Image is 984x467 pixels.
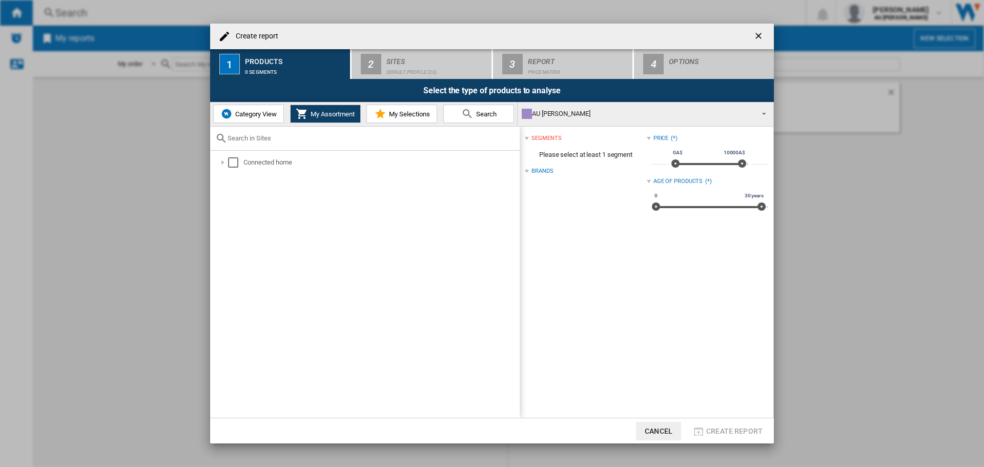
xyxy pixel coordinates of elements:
[531,134,561,143] div: segments
[228,157,243,168] md-checkbox: Select
[528,53,629,64] div: Report
[689,422,766,440] button: Create report
[243,157,518,168] div: Connected home
[634,49,774,79] button: 4 Options
[643,54,664,74] div: 4
[636,422,681,440] button: Cancel
[528,64,629,75] div: Price Matrix
[531,167,553,175] div: Brands
[213,105,284,123] button: Category View
[653,177,703,186] div: Age of products
[210,49,351,79] button: 1 Products 0 segments
[443,105,514,123] button: Search
[245,64,346,75] div: 0 segments
[749,26,770,47] button: getI18NText('BUTTONS.CLOSE_DIALOG')
[753,31,766,43] ng-md-icon: getI18NText('BUTTONS.CLOSE_DIALOG')
[228,134,515,142] input: Search in Sites
[474,110,497,118] span: Search
[231,31,278,42] h4: Create report
[522,107,753,121] div: AU [PERSON_NAME]
[669,53,770,64] div: Options
[361,54,381,74] div: 2
[386,53,487,64] div: Sites
[210,79,774,102] div: Select the type of products to analyse
[502,54,523,74] div: 3
[525,145,646,165] span: Please select at least 1 segment
[245,53,346,64] div: Products
[722,149,747,157] span: 10000A$
[220,108,233,120] img: wiser-icon-blue.png
[386,64,487,75] div: Default profile (23)
[653,192,659,200] span: 0
[493,49,634,79] button: 3 Report Price Matrix
[308,110,355,118] span: My Assortment
[671,149,684,157] span: 0A$
[290,105,361,123] button: My Assortment
[352,49,493,79] button: 2 Sites Default profile (23)
[743,192,765,200] span: 30 years
[219,54,240,74] div: 1
[653,134,669,143] div: Price
[233,110,277,118] span: Category View
[366,105,437,123] button: My Selections
[386,110,430,118] span: My Selections
[706,427,763,435] span: Create report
